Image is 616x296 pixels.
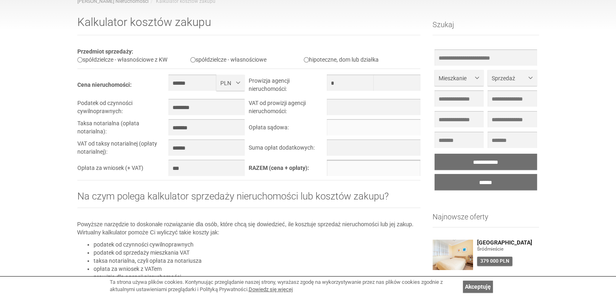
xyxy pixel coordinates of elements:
[249,75,326,99] td: Prowizja agencji nieruchomości:
[433,213,539,227] h3: Najnowsze oferty
[190,56,266,63] label: spółdzielcze - własnościowe
[77,99,169,119] td: Podatek od czynności cywilnoprawnych:
[77,139,169,160] td: VAT od taksy notarialnej (opłaty notarialnej):
[190,57,196,62] input: spółdzielcze - własnościowe
[77,56,167,63] label: spółdzielcze - własnościowe z KW
[304,56,379,63] label: hipoteczne, dom lub działka
[439,74,473,82] span: Mieszkanie
[463,281,493,293] a: Akceptuję
[77,82,132,88] b: Cena nieruchomości:
[249,99,326,119] td: VAT od prowizji agencji nieruchomości:
[77,220,421,236] p: Powyższe narzędzie to doskonałe rozwiązanie dla osób, które chcą się dowiedzieć, ile kosztuje spr...
[94,249,421,257] li: podatek od sprzedaży mieszkania VAT
[77,160,169,180] td: Opłata za wniosek (+ VAT)
[94,273,421,281] li: prowizja dla agencji nieruchomości
[477,257,512,266] div: 379 000 PLN
[77,16,421,35] h1: Kalkulator kosztów zakupu
[216,75,245,91] button: PLN
[477,246,539,253] figure: Śródmieście
[488,70,537,86] button: Sprzedaż
[435,70,484,86] button: Mieszkanie
[433,21,539,35] h3: Szukaj
[477,240,539,246] a: [GEOGRAPHIC_DATA]
[492,74,526,82] span: Sprzedaż
[94,265,421,273] li: opłata za wniosek z VATem
[249,119,326,139] td: Opłata sądowa:
[249,139,326,160] td: Suma opłat dodatkowych:
[94,257,421,265] li: taksa notarialna, czyli opłata za notariusza
[249,165,309,171] b: RAZEM (cena + opłaty):
[77,191,421,208] h2: Na czym polega kalkulator sprzedaży nieruchomości lub kosztów zakupu?
[110,279,459,294] div: Ta strona używa plików cookies. Kontynuując przeglądanie naszej strony, wyrażasz zgodę na wykorzy...
[77,119,169,139] td: Taksa notarialna (opłata notarialna):
[304,57,309,62] input: hipoteczne, dom lub działka
[77,57,83,62] input: spółdzielcze - własnościowe z KW
[94,240,421,249] li: podatek od czynności cywilnoprawnych
[77,48,133,55] b: Przedmiot sprzedaży:
[249,286,293,292] a: Dowiedz się więcej
[220,79,234,87] span: PLN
